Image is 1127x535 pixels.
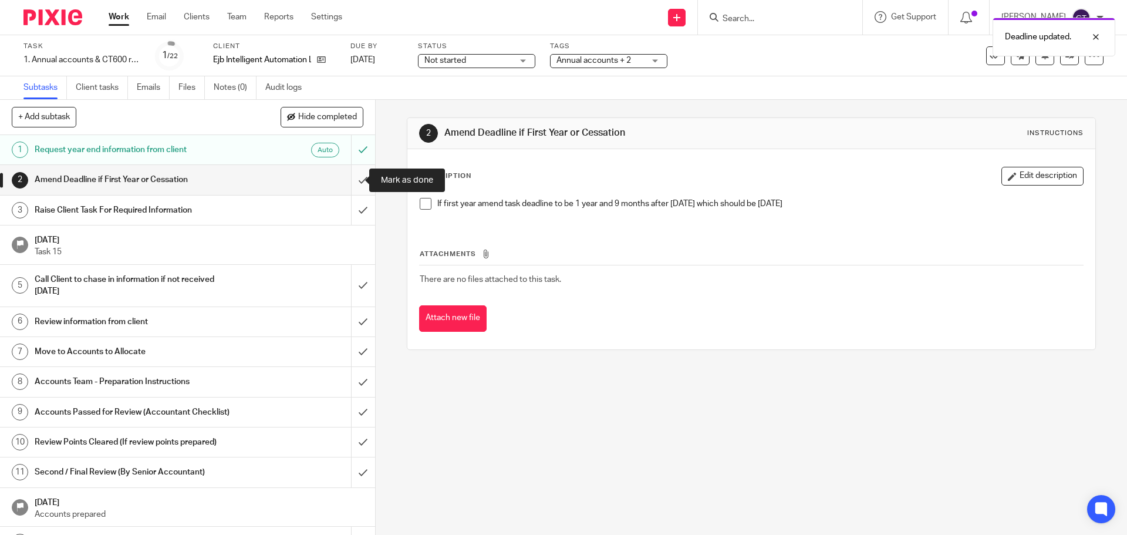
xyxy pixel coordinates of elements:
h1: Second / Final Review (By Senior Accountant) [35,463,238,481]
span: Annual accounts + 2 [556,56,631,65]
div: 1 [12,142,28,158]
a: Files [178,76,205,99]
div: 7 [12,344,28,360]
label: Status [418,42,535,51]
h1: Accounts Team - Preparation Instructions [35,373,238,391]
p: Ejb Intelligent Automation Ltd [213,54,311,66]
a: Notes (0) [214,76,257,99]
div: 1. Annual accounts & CT600 return [23,54,141,66]
p: Accounts prepared [35,509,363,520]
p: Deadline updated. [1005,31,1071,43]
a: Emails [137,76,170,99]
button: Hide completed [281,107,363,127]
div: 1. Annual accounts &amp; CT600 return [23,54,141,66]
label: Task [23,42,141,51]
div: 8 [12,374,28,390]
h1: Review information from client [35,313,238,331]
h1: Review Points Cleared (If review points prepared) [35,433,238,451]
a: Client tasks [76,76,128,99]
span: [DATE] [350,56,375,64]
a: Audit logs [265,76,311,99]
label: Tags [550,42,667,51]
h1: Move to Accounts to Allocate [35,343,238,361]
a: Subtasks [23,76,67,99]
img: Pixie [23,9,82,25]
h1: Request year end information from client [35,141,238,159]
button: Attach new file [419,305,487,332]
div: 10 [12,434,28,450]
div: 2 [419,124,438,143]
small: /22 [167,53,178,59]
span: Not started [424,56,466,65]
div: 11 [12,464,28,480]
div: 2 [12,172,28,189]
div: 5 [12,277,28,294]
img: svg%3E [1072,8,1091,27]
h1: [DATE] [35,231,363,246]
a: Settings [311,11,342,23]
a: Email [147,11,166,23]
div: 3 [12,202,28,218]
h1: Accounts Passed for Review (Accountant Checklist) [35,403,238,421]
p: Description [419,171,471,181]
span: Hide completed [298,113,357,122]
span: There are no files attached to this task. [420,275,561,284]
a: Clients [184,11,210,23]
h1: Raise Client Task For Required Information [35,201,238,219]
div: 1 [162,49,178,62]
label: Due by [350,42,403,51]
a: Reports [264,11,293,23]
h1: [DATE] [35,494,363,509]
label: Client [213,42,336,51]
h1: Call Client to chase in information if not received [DATE] [35,271,238,301]
p: Task 15 [35,246,363,258]
button: Edit description [1001,167,1084,186]
h1: Amend Deadline if First Year or Cessation [444,127,777,139]
div: 9 [12,404,28,420]
div: 6 [12,314,28,330]
span: Attachments [420,251,476,257]
h1: Amend Deadline if First Year or Cessation [35,171,238,189]
button: + Add subtask [12,107,76,127]
a: Team [227,11,247,23]
div: Auto [311,143,339,157]
div: Instructions [1027,129,1084,138]
a: Work [109,11,129,23]
p: If first year amend task deadline to be 1 year and 9 months after [DATE] which should be [DATE] [437,198,1082,210]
